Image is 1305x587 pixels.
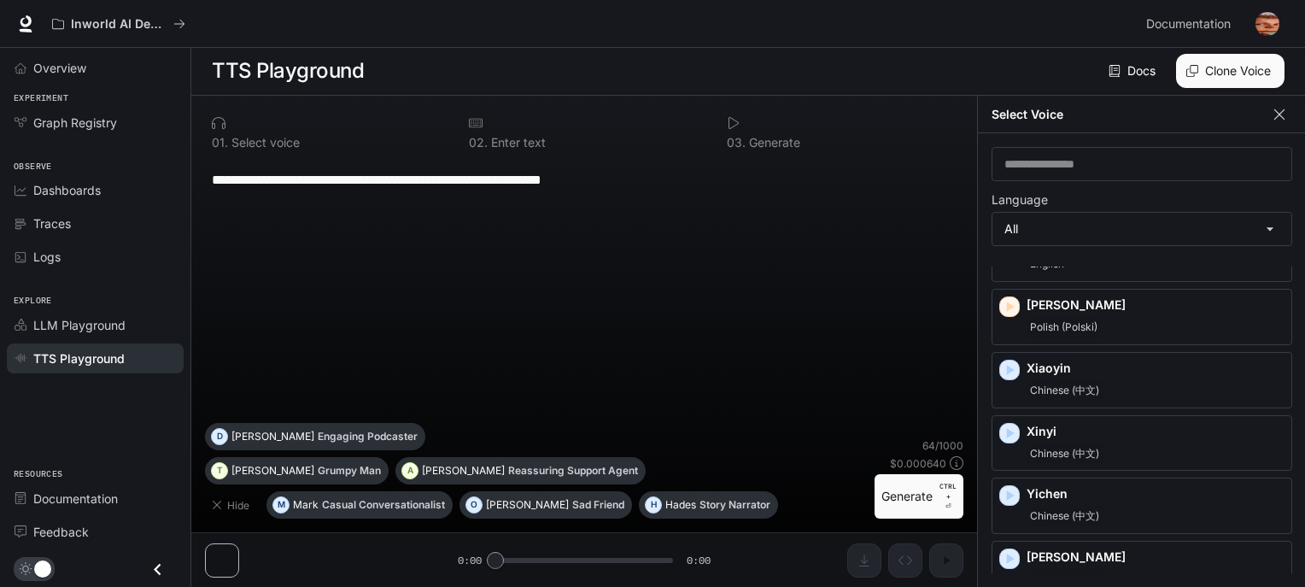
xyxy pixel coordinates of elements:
button: A[PERSON_NAME]Reassuring Support Agent [395,457,646,484]
span: Traces [33,214,71,232]
p: Hades [665,500,696,510]
span: TTS Playground [33,349,125,367]
button: MMarkCasual Conversationalist [266,491,453,519]
a: Docs [1105,54,1162,88]
p: Language [992,194,1048,206]
div: A [402,457,418,484]
div: T [212,457,227,484]
button: O[PERSON_NAME]Sad Friend [459,491,632,519]
p: [PERSON_NAME] [422,466,505,476]
a: Feedback [7,517,184,547]
button: Close drawer [138,552,177,587]
p: CTRL + [939,481,957,502]
span: Overview [33,59,86,77]
button: T[PERSON_NAME]Grumpy Man [205,457,389,484]
button: HHadesStory Narrator [639,491,778,519]
span: Chinese (中文) [1027,380,1103,401]
p: [PERSON_NAME] [1027,549,1285,566]
a: Overview [7,53,184,83]
a: TTS Playground [7,343,184,373]
span: Feedback [33,523,89,541]
p: ⏎ [939,481,957,512]
button: GenerateCTRL +⏎ [875,474,963,519]
a: Dashboards [7,175,184,205]
div: H [646,491,661,519]
span: Dashboards [33,181,101,199]
p: 0 2 . [469,137,488,149]
p: Grumpy Man [318,466,381,476]
p: Xiaoyin [1027,360,1285,377]
img: User avatar [1255,12,1279,36]
p: Reassuring Support Agent [508,466,638,476]
p: Engaging Podcaster [318,431,418,442]
span: Chinese (中文) [1027,443,1103,464]
p: Story Narrator [699,500,770,510]
button: Clone Voice [1176,54,1285,88]
span: Documentation [1146,14,1231,35]
a: Logs [7,242,184,272]
span: Logs [33,248,61,266]
p: [PERSON_NAME] [1027,296,1285,314]
span: LLM Playground [33,316,126,334]
p: Yichen [1027,485,1285,502]
p: 0 3 . [727,137,746,149]
p: Xinyi [1027,423,1285,440]
p: $ 0.000640 [890,456,946,471]
p: Generate [746,137,800,149]
p: Select voice [228,137,300,149]
p: Sad Friend [572,500,624,510]
span: Polish (Polski) [1027,317,1101,338]
div: D [212,423,227,450]
button: All workspaces [44,7,193,41]
span: Graph Registry [33,114,117,132]
p: [PERSON_NAME] [231,431,314,442]
span: Documentation [33,490,118,508]
a: Documentation [1139,7,1244,41]
a: LLM Playground [7,310,184,340]
h1: TTS Playground [212,54,364,88]
div: M [273,491,289,519]
span: Dark mode toggle [34,559,51,578]
a: Graph Registry [7,108,184,138]
button: Hide [205,491,260,519]
p: Casual Conversationalist [322,500,445,510]
p: Inworld AI Demos [71,17,167,32]
p: Mark [293,500,319,510]
p: [PERSON_NAME] [486,500,569,510]
button: D[PERSON_NAME]Engaging Podcaster [205,423,425,450]
p: 64 / 1000 [922,438,963,453]
p: 0 1 . [212,137,228,149]
p: Enter text [488,137,546,149]
span: Chinese (中文) [1027,506,1103,526]
a: Traces [7,208,184,238]
button: User avatar [1250,7,1285,41]
div: O [466,491,482,519]
a: Documentation [7,484,184,514]
div: All [992,213,1291,245]
p: [PERSON_NAME] [231,466,314,476]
